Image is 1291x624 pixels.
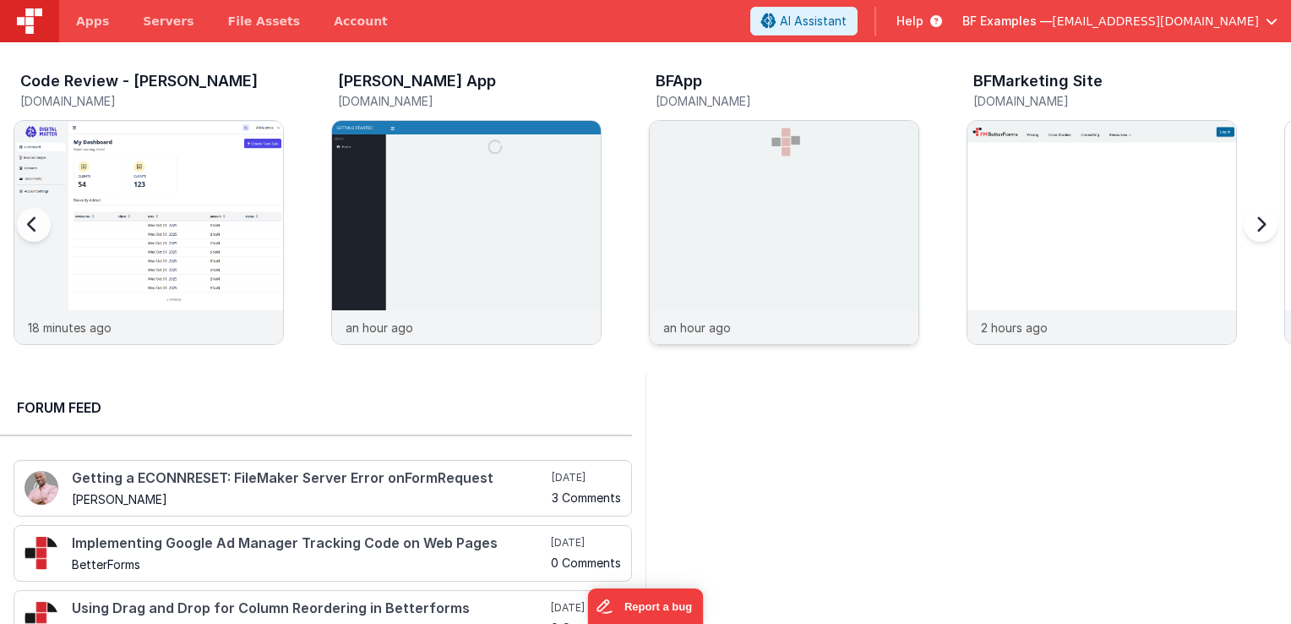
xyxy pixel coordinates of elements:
h2: Forum Feed [17,397,615,418]
span: BF Examples — [962,13,1052,30]
h5: [DATE] [551,536,621,550]
h3: Code Review - [PERSON_NAME] [20,73,258,90]
span: [EMAIL_ADDRESS][DOMAIN_NAME] [1052,13,1259,30]
span: File Assets [228,13,301,30]
span: Help [896,13,923,30]
p: 2 hours ago [981,319,1048,337]
h5: [PERSON_NAME] [72,493,548,506]
h4: Using Drag and Drop for Column Reordering in Betterforms [72,601,547,616]
button: BF Examples — [EMAIL_ADDRESS][DOMAIN_NAME] [962,13,1277,30]
span: AI Assistant [780,13,847,30]
h5: [DOMAIN_NAME] [973,95,1237,107]
h5: [DOMAIN_NAME] [338,95,602,107]
h5: [DOMAIN_NAME] [20,95,284,107]
h4: Getting a ECONNRESET: FileMaker Server Error onFormRequest [72,471,548,486]
p: an hour ago [663,319,731,337]
h5: [DATE] [551,601,621,615]
h3: BFMarketing Site [973,73,1103,90]
img: 411_2.png [25,471,58,505]
img: 295_2.png [25,536,58,570]
span: Servers [143,13,193,30]
iframe: Marker.io feedback button [588,588,704,624]
h3: BFApp [656,73,702,90]
h5: BetterForms [72,558,547,571]
h5: [DATE] [552,471,621,484]
h5: 0 Comments [551,556,621,569]
a: Implementing Google Ad Manager Tracking Code on Web Pages BetterForms [DATE] 0 Comments [14,525,632,582]
button: AI Assistant [750,7,858,36]
h4: Implementing Google Ad Manager Tracking Code on Web Pages [72,536,547,551]
span: Apps [76,13,109,30]
h5: 3 Comments [552,491,621,504]
h5: [DOMAIN_NAME] [656,95,919,107]
a: Getting a ECONNRESET: FileMaker Server Error onFormRequest [PERSON_NAME] [DATE] 3 Comments [14,460,632,517]
p: an hour ago [346,319,413,337]
h3: [PERSON_NAME] App [338,73,496,90]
